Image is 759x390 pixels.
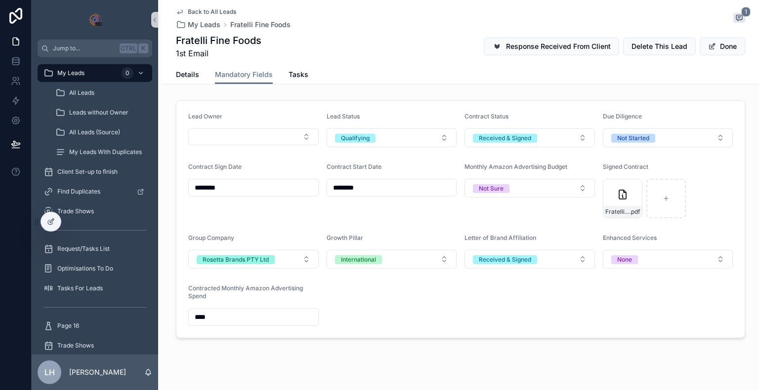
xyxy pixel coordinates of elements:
span: Growth Pillar [327,234,363,241]
span: Page 16 [57,322,79,330]
div: scrollable content [32,57,158,354]
button: Delete This Lead [623,38,696,55]
a: Back to All Leads [176,8,236,16]
span: Group Company [188,234,234,241]
a: Tasks [289,66,308,85]
a: Client Set-up to finish [38,163,152,181]
span: Trade Shows [57,207,94,215]
span: 1 [741,7,751,17]
div: Not Started [617,134,649,143]
div: None [617,255,632,264]
a: Page 16 [38,317,152,335]
span: All Leads [69,89,94,97]
span: Contract Sign Date [188,163,242,170]
button: Select Button [327,250,457,269]
div: International [341,255,376,264]
span: Jump to... [53,44,116,52]
a: Leads without Owner [49,104,152,121]
div: Rosetta Brands PTY Ltd [203,255,269,264]
span: Enhanced Services [603,234,657,241]
h1: Fratelli Fine Foods [176,34,261,47]
span: Lead Owner [188,113,222,120]
p: [PERSON_NAME] [69,367,126,377]
a: Find Duplicates [38,183,152,200]
button: Select Button [327,128,457,147]
button: Select Button [603,128,733,147]
span: Client Set-up to finish [57,168,118,176]
a: All Leads [49,84,152,102]
span: Ctrl [120,43,137,53]
div: Not Sure [479,184,504,193]
span: Find Duplicates [57,188,100,195]
span: Delete This Lead [632,41,687,51]
a: Trade Shows [38,337,152,354]
div: Qualifying [341,134,370,143]
span: Back to All Leads [188,8,236,16]
span: Response Received From Client [506,41,611,51]
span: My Leads [188,20,220,30]
span: Signed Contract [603,163,648,170]
button: Select Button [464,128,595,147]
span: Lead Status [327,113,360,120]
img: App logo [87,12,103,28]
button: Select Button [188,250,319,269]
button: 1 [733,13,745,25]
span: .pdf [630,208,640,216]
span: Optimisations To Do [57,265,113,273]
span: 1st Email [176,47,261,59]
a: Tasks For Leads [38,279,152,297]
span: My Leads [57,69,84,77]
a: My Leads With Duplicates [49,143,152,161]
a: Fratelli Fine Foods [230,20,291,30]
button: Done [700,38,745,55]
button: Unselect NONE [611,254,638,264]
span: My Leads With Duplicates [69,148,142,156]
span: Request/Tasks List [57,245,110,253]
span: Monthly Amazon Advertising Budget [464,163,567,170]
a: My Leads [176,20,220,30]
a: Mandatory Fields [215,66,273,84]
span: Tasks For Leads [57,284,103,292]
span: Contract Status [464,113,508,120]
div: Received & Signed [479,255,531,264]
a: Trade Shows [38,202,152,220]
button: Jump to...CtrlK [38,39,152,57]
a: My Leads0 [38,64,152,82]
span: Leads without Owner [69,109,128,117]
span: Tasks [289,70,308,79]
span: LH [44,366,55,378]
button: Select Button [188,128,319,145]
span: Details [176,70,199,79]
span: Mandatory Fields [215,70,273,79]
span: K [139,44,147,52]
button: Response Received From Client [484,38,619,55]
button: Select Button [464,179,595,197]
span: Contracted Monthly Amazon Advertising Spend [188,284,303,300]
a: Optimisations To Do [38,260,152,277]
a: Request/Tasks List [38,240,152,258]
div: Received & Signed [479,134,531,143]
a: Details [176,66,199,85]
div: 0 [122,67,133,79]
span: Trade Shows [57,342,94,350]
button: Select Button [603,250,733,269]
a: All Leads (Source) [49,123,152,141]
span: Letter of Brand Affiliation [464,234,536,241]
span: Fratelli-DA---Signed [605,208,630,216]
span: Due Diligence [603,113,642,120]
span: All Leads (Source) [69,128,120,136]
span: Contract Start Date [327,163,381,170]
button: Select Button [464,250,595,269]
